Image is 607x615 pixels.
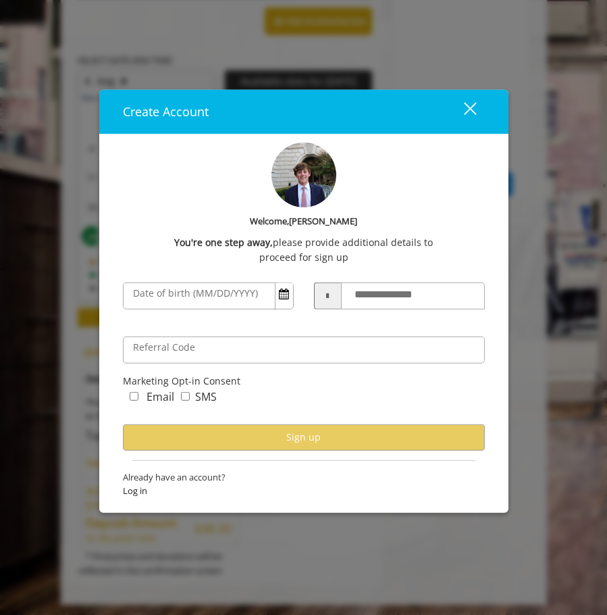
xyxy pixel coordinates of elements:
b: You're one step away, [174,235,273,250]
div: close dialog [448,101,475,122]
span: Create Account [123,103,209,120]
label: SMS [195,389,217,406]
button: close dialog [439,98,485,126]
input: marketing_email_concern [130,392,138,401]
span: Already have an account? [123,470,485,484]
label: Email [147,389,174,406]
button: Open Calendar [275,283,293,306]
div: proceed for sign up [123,250,485,265]
input: marketing_sms_concern [181,392,190,401]
label: Date of birth (MM/DD/YYYY) [126,285,265,300]
b: Welcome,[PERSON_NAME] [250,214,357,228]
img: profile-pic [271,143,336,207]
button: Sign up [123,424,485,450]
input: DateOfBirth [123,282,294,309]
span: Log in [123,484,485,498]
label: Referral Code [126,339,202,354]
input: ReferralCode [123,336,485,363]
div: Marketing Opt-in Consent [123,373,485,388]
div: please provide additional details to [123,235,485,250]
